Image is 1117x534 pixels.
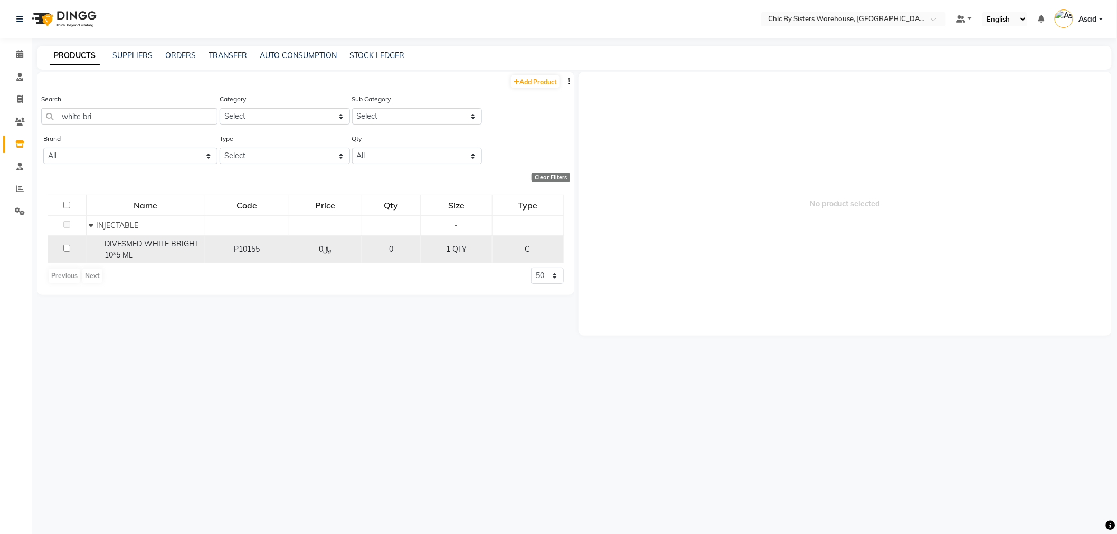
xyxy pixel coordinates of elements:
input: Search by product name or code [41,108,217,125]
div: Code [206,196,289,215]
span: 0 [389,244,393,254]
span: No product selected [579,72,1112,336]
label: Type [220,134,233,144]
label: Search [41,94,61,104]
a: AUTO CONSUMPTION [260,51,337,60]
span: ﷼0 [319,244,332,254]
a: SUPPLIERS [112,51,153,60]
div: Qty [363,196,420,215]
span: P10155 [234,244,260,254]
label: Qty [352,134,362,144]
div: Price [290,196,361,215]
span: DIVESMED WHITE BRIGHT 10*5 ML [105,239,199,260]
span: 1 QTY [446,244,467,254]
a: TRANSFER [209,51,247,60]
a: ORDERS [165,51,196,60]
span: - [455,221,458,230]
div: Type [493,196,563,215]
img: Asad [1055,9,1073,28]
div: Size [421,196,491,215]
span: Asad [1078,14,1097,25]
div: Name [87,196,204,215]
label: Sub Category [352,94,391,104]
label: Category [220,94,246,104]
label: Brand [43,134,61,144]
img: logo [27,4,99,34]
span: INJECTABLE [96,221,138,230]
span: C [525,244,531,254]
span: Collapse Row [89,221,96,230]
div: Clear Filters [532,173,570,182]
a: STOCK LEDGER [349,51,404,60]
a: Add Product [511,75,560,88]
a: PRODUCTS [50,46,100,65]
